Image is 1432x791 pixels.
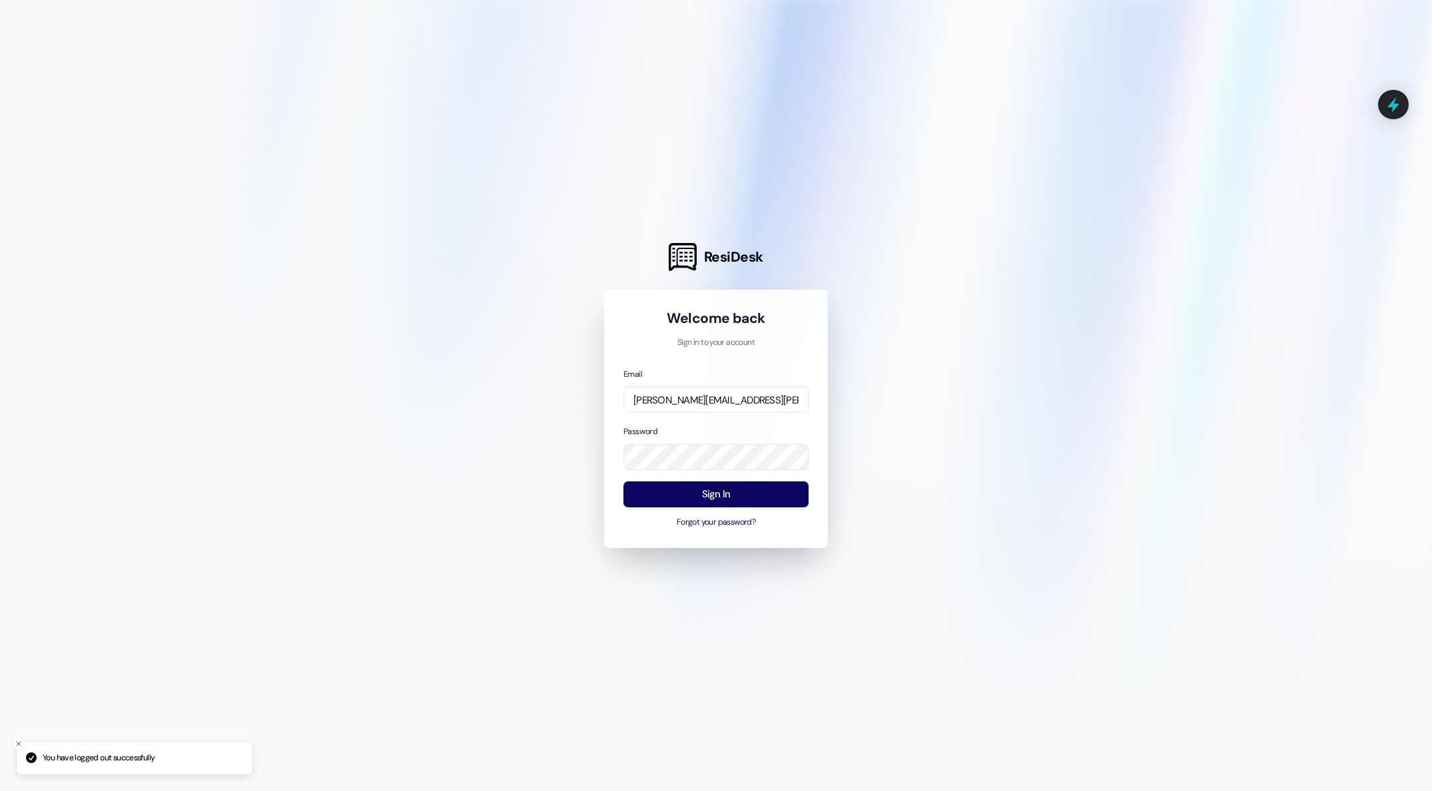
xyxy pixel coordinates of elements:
label: Email [623,369,642,380]
p: You have logged out successfully [43,752,155,764]
input: name@example.com [623,387,809,413]
button: Sign In [623,481,809,507]
img: ResiDesk Logo [669,243,697,271]
p: Sign in to your account [623,337,809,349]
button: Forgot your password? [623,517,809,529]
label: Password [623,426,657,437]
h1: Welcome back [623,309,809,328]
button: Close toast [12,737,25,750]
span: ResiDesk [704,248,763,266]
